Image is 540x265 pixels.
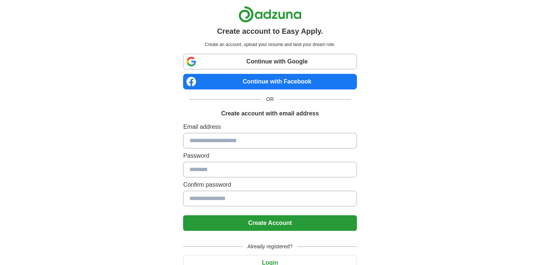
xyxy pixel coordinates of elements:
[185,41,355,48] p: Create an account, upload your resume and land your dream role.
[183,215,357,231] button: Create Account
[221,109,319,118] h1: Create account with email address
[183,122,357,131] label: Email address
[262,95,279,103] span: OR
[183,151,357,160] label: Password
[183,180,357,189] label: Confirm password
[238,6,302,23] img: Adzuna logo
[183,74,357,89] a: Continue with Facebook
[183,54,357,69] a: Continue with Google
[217,26,323,37] h1: Create account to Easy Apply.
[243,243,297,251] span: Already registered?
